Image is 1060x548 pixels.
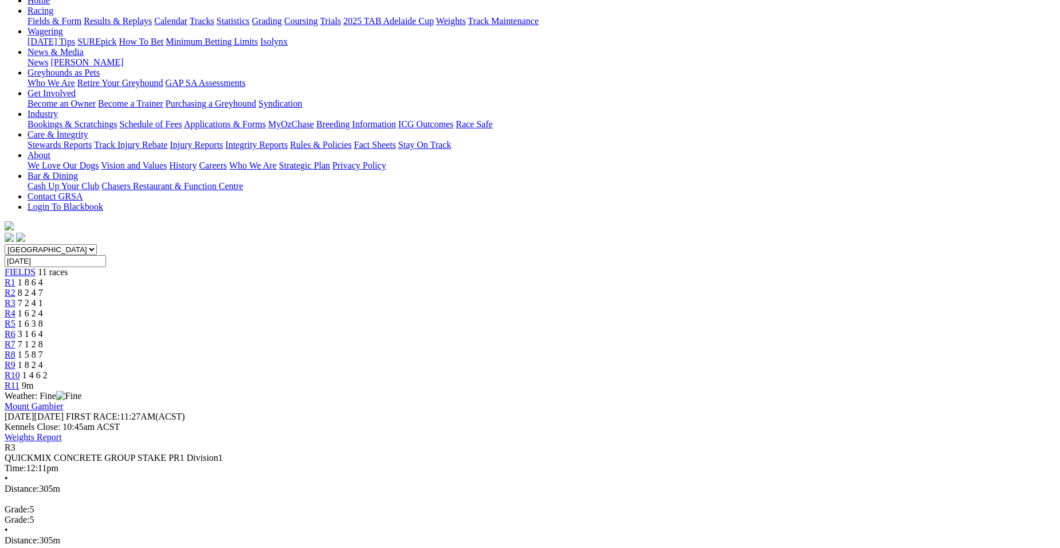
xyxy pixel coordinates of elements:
[28,37,75,46] a: [DATE] Tips
[28,181,1055,191] div: Bar & Dining
[28,181,99,191] a: Cash Up Your Club
[28,119,117,129] a: Bookings & Scratchings
[101,181,243,191] a: Chasers Restaurant & Function Centre
[5,277,15,287] a: R1
[166,37,258,46] a: Minimum Betting Limits
[225,140,288,150] a: Integrity Reports
[5,473,8,483] span: •
[119,119,182,129] a: Schedule of Fees
[5,422,1055,432] div: Kennels Close: 10:45am ACST
[28,140,92,150] a: Stewards Reports
[199,161,227,170] a: Careers
[18,339,43,349] span: 7 1 2 8
[468,16,539,26] a: Track Maintenance
[5,233,14,242] img: facebook.svg
[154,16,187,26] a: Calendar
[18,277,43,287] span: 1 8 6 4
[28,68,100,77] a: Greyhounds as Pets
[5,484,1055,494] div: 305m
[28,109,58,119] a: Industry
[320,16,341,26] a: Trials
[5,308,15,318] a: R4
[5,255,106,267] input: Select date
[28,16,1055,26] div: Racing
[5,504,30,514] span: Grade:
[84,16,152,26] a: Results & Replays
[5,463,26,473] span: Time:
[5,535,1055,546] div: 305m
[5,360,15,370] a: R9
[5,221,14,230] img: logo-grsa-white.png
[28,99,96,108] a: Become an Owner
[119,37,164,46] a: How To Bet
[94,140,167,150] a: Track Injury Rebate
[5,319,15,328] span: R5
[166,78,246,88] a: GAP SA Assessments
[354,140,396,150] a: Fact Sheets
[98,99,163,108] a: Become a Trainer
[22,381,33,390] span: 9m
[260,37,288,46] a: Isolynx
[5,391,81,401] span: Weather: Fine
[279,161,330,170] a: Strategic Plan
[217,16,250,26] a: Statistics
[28,37,1055,47] div: Wagering
[5,401,64,411] a: Mount Gambier
[190,16,214,26] a: Tracks
[456,119,492,129] a: Race Safe
[5,298,15,308] a: R3
[268,119,314,129] a: MyOzChase
[284,16,318,26] a: Coursing
[101,161,167,170] a: Vision and Values
[229,161,277,170] a: Who We Are
[316,119,396,129] a: Breeding Information
[5,288,15,298] a: R2
[28,6,53,15] a: Racing
[66,412,185,421] span: 11:27AM(ACST)
[436,16,466,26] a: Weights
[5,515,1055,525] div: 5
[5,504,1055,515] div: 5
[28,150,50,160] a: About
[18,308,43,318] span: 1 6 2 4
[5,443,15,452] span: R3
[5,339,15,349] span: R7
[398,140,451,150] a: Stay On Track
[22,370,48,380] span: 1 4 6 2
[28,99,1055,109] div: Get Involved
[18,360,43,370] span: 1 8 2 4
[28,57,48,67] a: News
[28,140,1055,150] div: Care & Integrity
[18,288,43,298] span: 8 2 4 7
[28,26,63,36] a: Wagering
[28,130,88,139] a: Care & Integrity
[398,119,453,129] a: ICG Outcomes
[5,463,1055,473] div: 12:11pm
[28,47,84,57] a: News & Media
[5,329,15,339] a: R6
[50,57,123,67] a: [PERSON_NAME]
[5,412,34,421] span: [DATE]
[5,432,62,442] a: Weights Report
[169,161,197,170] a: History
[77,78,163,88] a: Retire Your Greyhound
[16,233,25,242] img: twitter.svg
[5,515,30,524] span: Grade:
[170,140,223,150] a: Injury Reports
[252,16,282,26] a: Grading
[5,525,8,535] span: •
[258,99,302,108] a: Syndication
[18,319,43,328] span: 1 6 3 8
[5,350,15,359] a: R8
[343,16,434,26] a: 2025 TAB Adelaide Cup
[5,370,20,380] a: R10
[38,267,68,277] span: 11 races
[5,453,1055,463] div: QUICKMIX CONCRETE GROUP STAKE PR1 Division1
[5,267,36,277] a: FIELDS
[290,140,352,150] a: Rules & Policies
